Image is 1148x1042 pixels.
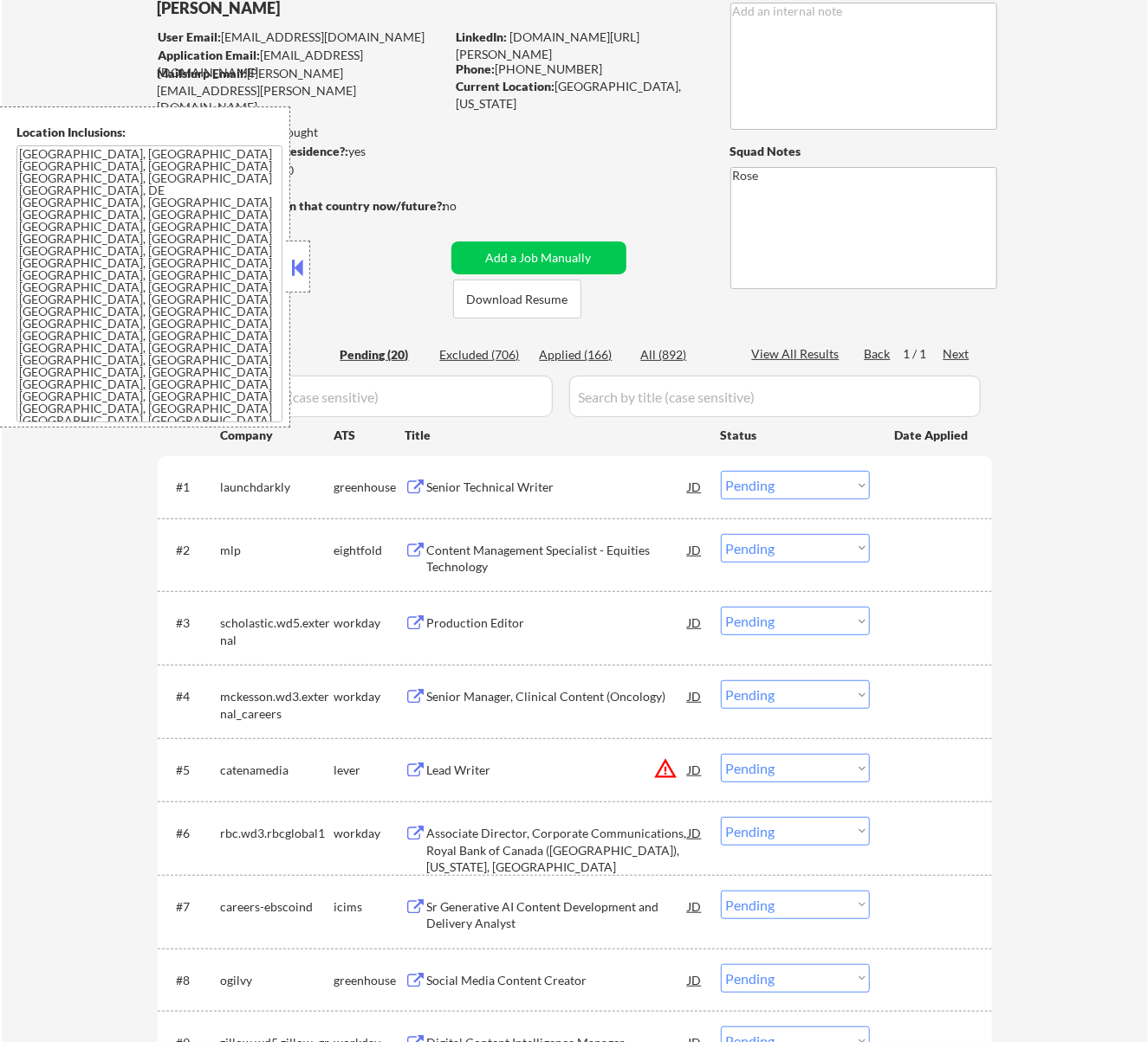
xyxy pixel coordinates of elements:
div: Date Applied [895,427,971,444]
div: View All Results [752,345,845,363]
div: rbc.wd3.rbcglobal1 [221,825,334,842]
div: [EMAIL_ADDRESS][DOMAIN_NAME] [159,47,445,80]
div: #7 [177,898,207,916]
div: greenhouse [334,479,405,496]
div: lever [334,762,405,779]
button: warning_amber [654,756,678,781]
div: ATS [334,427,405,444]
a: [DOMAIN_NAME][URL][PERSON_NAME] [457,29,640,61]
div: Associate Director, Corporate Communications, Royal Bank of Canada ([GEOGRAPHIC_DATA]), [US_STATE... [427,825,689,876]
strong: Phone: [457,61,496,76]
div: #1 [177,479,207,496]
div: catenamedia [221,762,334,779]
div: workday [334,688,405,705]
div: Content Management Specialist - Equities Technology [427,542,689,576]
div: Status [721,419,870,450]
strong: User Email: [159,29,222,44]
div: icims [334,898,405,916]
div: Pending (20) [341,346,427,363]
div: JD [687,891,704,922]
div: Applied (166) [540,346,626,363]
div: Excluded (706) [440,346,527,363]
button: Add a Job Manually [451,241,626,274]
div: Social Media Content Creator [427,972,689,989]
div: JD [687,534,704,565]
div: Sr Generative AI Content Development and Delivery Analyst [427,898,689,932]
input: Search by title (case sensitive) [569,376,981,417]
div: #6 [177,825,207,842]
div: #5 [177,762,207,779]
div: no [444,197,493,215]
div: JD [687,471,704,502]
div: Senior Technical Writer [427,479,689,496]
div: launchdarkly [221,479,334,496]
div: 1 / 1 [904,345,944,363]
div: Squad Notes [730,143,997,160]
div: #8 [177,972,207,989]
div: eightfold [334,542,405,559]
div: Next [944,345,971,363]
div: Lead Writer [427,762,689,779]
div: Location Inclusions: [16,124,283,141]
div: JD [687,680,704,711]
div: JD [687,754,704,785]
div: JD [687,817,704,848]
div: Senior Manager, Clinical Content (Oncology) [427,688,689,705]
input: Search by company (case sensitive) [163,376,553,417]
div: workday [334,614,405,632]
div: mlp [221,542,334,559]
button: Download Resume [453,280,581,318]
strong: Current Location: [457,79,555,93]
div: careers-ebscoind [221,898,334,916]
div: greenhouse [334,972,405,989]
div: #4 [177,688,207,705]
div: Title [405,427,704,444]
div: Back [865,345,892,363]
strong: Application Email: [159,48,261,62]
div: Production Editor [427,614,689,632]
div: ogilvy [221,972,334,989]
div: JD [687,607,704,638]
div: workday [334,825,405,842]
div: #2 [177,542,207,559]
div: [EMAIL_ADDRESS][DOMAIN_NAME] [159,29,445,46]
div: [GEOGRAPHIC_DATA], [US_STATE] [457,78,702,112]
div: Company [221,427,334,444]
strong: LinkedIn: [457,29,508,44]
div: scholastic.wd5.external [221,614,334,648]
div: [PERSON_NAME][EMAIL_ADDRESS][PERSON_NAME][DOMAIN_NAME] [158,65,445,116]
strong: Mailslurp Email: [158,66,248,80]
div: [PHONE_NUMBER] [457,61,702,78]
div: mckesson.wd3.external_careers [221,688,334,722]
div: All (892) [641,346,728,363]
div: JD [687,964,704,995]
div: #3 [177,614,207,632]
